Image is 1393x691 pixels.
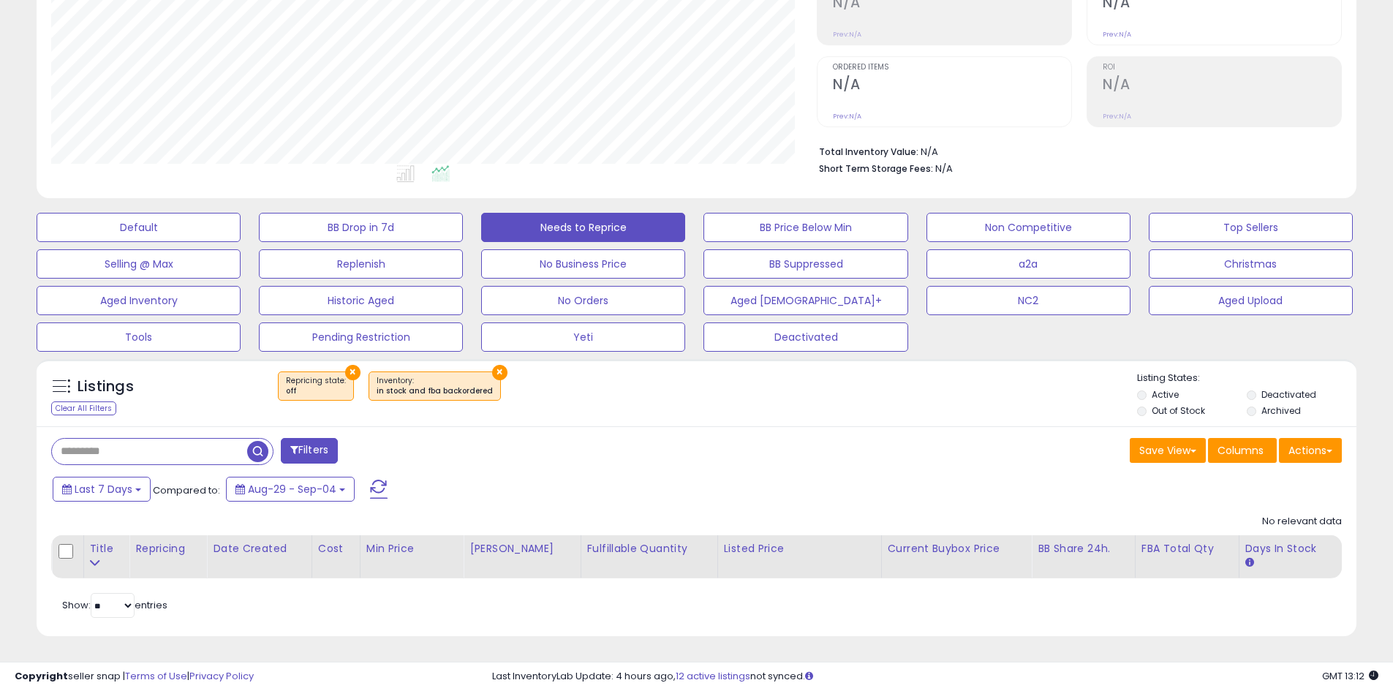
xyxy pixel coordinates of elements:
span: 2025-09-12 13:12 GMT [1322,669,1378,683]
button: Pending Restriction [259,322,463,352]
span: Show: entries [62,598,167,612]
div: Listed Price [724,541,875,556]
span: Ordered Items [833,64,1071,72]
label: Deactivated [1261,388,1316,401]
span: Inventory : [377,375,493,397]
label: Archived [1261,404,1301,417]
button: Christmas [1149,249,1353,279]
button: × [492,365,507,380]
div: seller snap | | [15,670,254,684]
small: Days In Stock. [1245,556,1254,570]
strong: Copyright [15,669,68,683]
button: × [345,365,360,380]
div: [PERSON_NAME] [469,541,574,556]
div: Last InventoryLab Update: 4 hours ago, not synced. [492,670,1378,684]
div: Repricing [135,541,200,556]
div: off [286,386,346,396]
button: Filters [281,438,338,464]
div: Date Created [213,541,305,556]
button: Top Sellers [1149,213,1353,242]
p: Listing States: [1137,371,1356,385]
button: Needs to Reprice [481,213,685,242]
a: Terms of Use [125,669,187,683]
button: Aged Inventory [37,286,241,315]
button: Actions [1279,438,1342,463]
button: No Business Price [481,249,685,279]
label: Out of Stock [1152,404,1205,417]
small: Prev: N/A [1103,30,1131,39]
h2: N/A [833,76,1071,96]
div: Fulfillable Quantity [587,541,711,556]
button: Columns [1208,438,1277,463]
h5: Listings [78,377,134,397]
div: Min Price [366,541,457,556]
a: 12 active listings [676,669,750,683]
span: Columns [1218,443,1264,458]
span: Repricing state : [286,375,346,397]
span: ROI [1103,64,1341,72]
button: BB Price Below Min [703,213,907,242]
span: N/A [935,162,953,175]
button: Aged [DEMOGRAPHIC_DATA]+ [703,286,907,315]
button: a2a [926,249,1130,279]
div: FBA Total Qty [1141,541,1233,556]
b: Total Inventory Value: [819,146,918,158]
span: Compared to: [153,483,220,497]
b: Short Term Storage Fees: [819,162,933,175]
button: Last 7 Days [53,477,151,502]
button: Replenish [259,249,463,279]
button: BB Suppressed [703,249,907,279]
div: Title [90,541,124,556]
a: Privacy Policy [189,669,254,683]
div: No relevant data [1262,515,1342,529]
button: Deactivated [703,322,907,352]
small: Prev: N/A [1103,112,1131,121]
div: BB Share 24h. [1038,541,1129,556]
span: Aug-29 - Sep-04 [248,482,336,496]
small: Prev: N/A [833,112,861,121]
span: Last 7 Days [75,482,132,496]
div: Cost [318,541,354,556]
li: N/A [819,142,1331,159]
div: in stock and fba backordered [377,386,493,396]
button: Selling @ Max [37,249,241,279]
button: Non Competitive [926,213,1130,242]
button: Yeti [481,322,685,352]
h2: N/A [1103,76,1341,96]
button: BB Drop in 7d [259,213,463,242]
button: Save View [1130,438,1206,463]
button: Default [37,213,241,242]
button: Tools [37,322,241,352]
button: Aug-29 - Sep-04 [226,477,355,502]
button: No Orders [481,286,685,315]
button: Historic Aged [259,286,463,315]
button: Aged Upload [1149,286,1353,315]
button: NC2 [926,286,1130,315]
div: Days In Stock [1245,541,1335,556]
div: Clear All Filters [51,401,116,415]
div: Current Buybox Price [888,541,1026,556]
label: Active [1152,388,1179,401]
small: Prev: N/A [833,30,861,39]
